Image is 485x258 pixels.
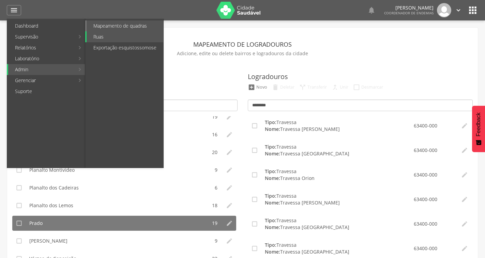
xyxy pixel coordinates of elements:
div: 63400-000 [414,171,437,178]
div: 63400-000 [414,245,437,252]
i:  [461,245,468,252]
i:  [226,184,233,191]
span: Planalto dos Cadeiras [29,184,79,191]
div:  [299,84,306,91]
span: Travessa [276,193,297,199]
i:  [455,6,462,14]
div:  [272,84,279,91]
strong: Tipo: [265,119,276,125]
p: [PERSON_NAME] [384,5,434,10]
a: Admin [8,64,75,75]
label: Logradouros [248,72,288,82]
div: 63400-000 [414,147,437,154]
strong: Nome: [265,126,280,132]
a: Laboratório [8,53,75,64]
span: 18 [210,202,219,209]
span: Travessa Orion [280,175,315,181]
i:  [251,147,258,154]
p: Adicione, edite ou delete bairros e logradouros da cidade [12,49,473,58]
span: Travessa [GEOGRAPHIC_DATA] [280,224,349,230]
i:  [10,6,18,14]
i:  [16,220,22,227]
i:  [461,171,468,178]
span: Travessa [276,168,297,174]
span: 20 [210,149,219,156]
a: Mapeamento de quadras [87,20,163,31]
div: 63400-000 [414,221,437,227]
header: Mapeamento de logradouros [12,40,473,49]
span: Planalto Montivideo [29,167,75,173]
i:  [461,147,468,154]
strong: Tipo: [265,168,276,174]
a:  [455,3,462,17]
div: Transferir [307,84,327,90]
span: 9 [213,238,219,244]
div:  [248,84,255,91]
i:  [226,113,233,120]
i:  [16,184,22,191]
i:  [226,238,233,244]
i:  [251,122,258,129]
strong: Tipo: [265,143,276,150]
a: Gerenciar [8,75,75,86]
div: Novo [256,84,267,90]
span: [PERSON_NAME] [29,238,67,244]
div: 63400-000 [414,122,437,129]
span: Travessa [PERSON_NAME] [280,126,340,132]
strong: Nome: [265,199,280,206]
i:  [226,202,233,209]
i:  [251,196,258,203]
i:  [226,220,233,227]
i:  [461,221,468,227]
span: Travessa [PERSON_NAME] [280,199,340,206]
i:  [251,171,258,178]
a: Dashboard [8,20,85,31]
div: Desmarcar [361,84,383,90]
span: 19 [210,220,219,227]
a: Supervisão [8,31,75,42]
i:  [461,196,468,203]
span: Prado [29,220,43,227]
span: Travessa [276,217,297,224]
span: 19 [210,113,219,120]
a: Suporte [8,86,85,97]
i:  [226,167,233,173]
div:  [353,84,360,91]
a: Ruas [87,31,163,42]
a:  [367,3,376,17]
span: Travessa [276,143,297,150]
span: 16 [210,131,219,138]
span: Coordenador de Endemias [384,11,434,15]
span: Travessa [GEOGRAPHIC_DATA] [280,248,349,255]
strong: Tipo: [265,217,276,224]
i:  [467,5,478,16]
div: Unir [340,84,348,90]
span: 6 [213,184,219,191]
span: Feedback [475,112,482,136]
strong: Nome: [265,175,280,181]
i:  [16,202,22,209]
i:  [226,149,233,156]
span: Travessa [GEOGRAPHIC_DATA] [280,150,349,157]
span: Travessa [276,119,297,125]
button: Feedback - Mostrar pesquisa [472,106,485,152]
i:  [226,131,233,138]
i:  [461,122,468,129]
strong: Nome: [265,224,280,230]
strong: Nome: [265,248,280,255]
span: Planalto dos Lemos [29,202,73,209]
a:  [7,5,21,15]
i:  [367,6,376,14]
div: 63400-000 [414,196,437,203]
i:  [16,167,22,173]
div: Deletar [280,84,294,90]
div:  [331,84,339,91]
strong: Tipo: [265,242,276,248]
strong: Tipo: [265,193,276,199]
a: Exportação esquistossomose [87,42,163,53]
span: Travessa [276,242,297,248]
strong: Nome: [265,150,280,157]
i:  [251,245,258,252]
i:  [251,221,258,227]
span: 9 [213,167,219,173]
